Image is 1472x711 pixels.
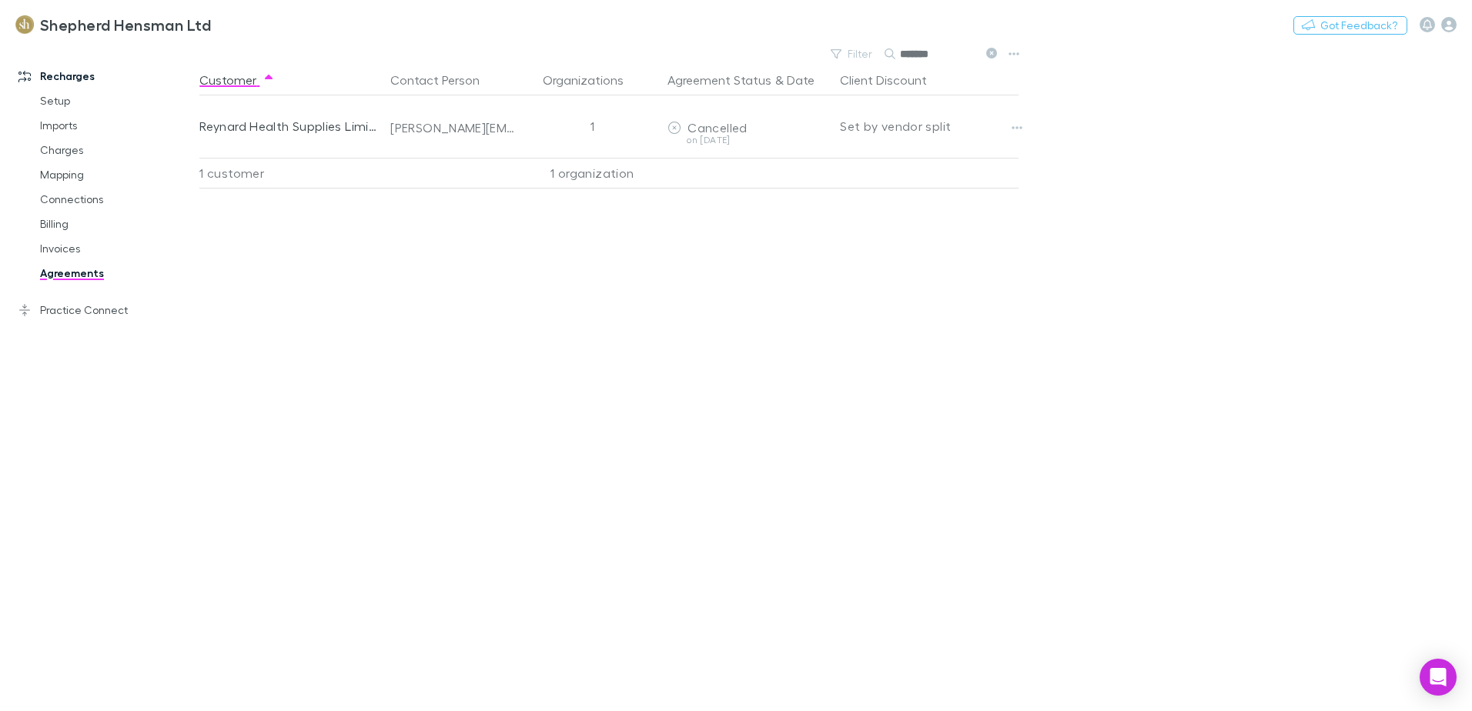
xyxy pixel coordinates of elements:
div: Open Intercom Messenger [1420,659,1457,696]
div: Reynard Health Supplies Limited [199,95,378,157]
img: Shepherd Hensman Ltd's Logo [15,15,34,34]
h3: Shepherd Hensman Ltd [40,15,211,34]
a: Setup [25,88,208,113]
div: 1 organization [523,158,661,189]
div: 1 customer [199,158,384,189]
button: Client Discount [840,65,945,95]
button: Customer [199,65,275,95]
a: Agreements [25,261,208,285]
button: Organizations [543,65,642,95]
button: Contact Person [390,65,498,95]
button: Agreement Status [667,65,771,95]
div: [PERSON_NAME][EMAIL_ADDRESS][DOMAIN_NAME] [390,120,517,135]
a: Shepherd Hensman Ltd [6,6,220,43]
a: Practice Connect [3,298,208,322]
a: Charges [25,138,208,162]
button: Date [787,65,815,95]
a: Recharges [3,64,208,88]
div: & [667,65,828,95]
div: on [DATE] [667,135,828,145]
button: Got Feedback? [1293,16,1407,35]
a: Billing [25,212,208,236]
a: Imports [25,113,208,138]
div: Set by vendor split [840,95,1019,157]
div: 1 [523,95,661,157]
button: Filter [823,45,882,63]
a: Invoices [25,236,208,261]
span: Cancelled [687,120,747,135]
a: Connections [25,187,208,212]
a: Mapping [25,162,208,187]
